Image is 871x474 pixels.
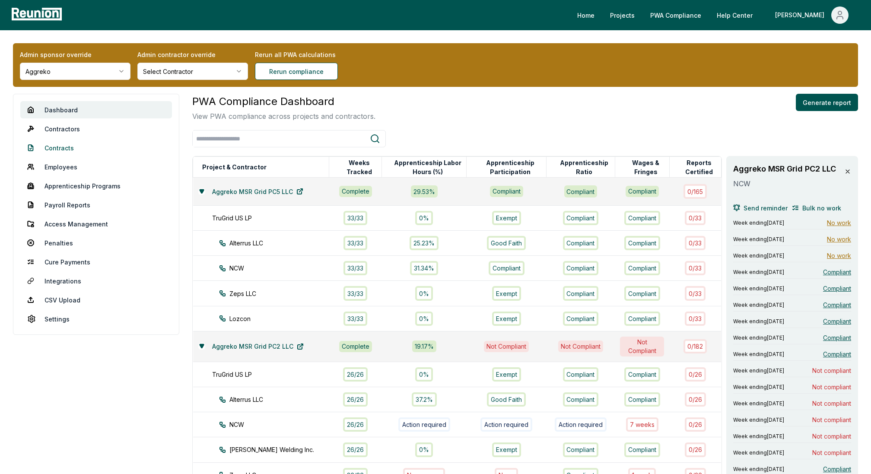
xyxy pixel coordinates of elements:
button: Send reminder [733,199,788,216]
span: No work [827,251,851,260]
h3: PWA Compliance Dashboard [192,94,375,109]
a: Settings [20,310,172,328]
div: Compliant [563,367,599,382]
span: No work [827,218,851,227]
span: Not compliant [812,448,851,457]
button: Rerun compliance [255,63,338,80]
span: Compliant [823,267,851,277]
a: Access Management [20,215,172,232]
div: Compliant [624,312,660,326]
a: Aggreko MSR Grid PC2 LLC [205,338,311,355]
a: Integrations [20,272,172,289]
div: Action required [398,417,450,432]
div: Compliant [624,286,660,300]
a: Aggreko MSR Grid PC5 LLC [205,183,310,200]
button: Reports Certified [677,159,721,176]
div: TruGrid US LP [212,370,338,379]
button: Apprenticeship Participation [474,159,547,176]
span: Week ending [DATE] [733,252,784,259]
div: Compliant [490,186,523,197]
div: 33 / 33 [343,236,367,250]
a: Help Center [710,6,760,24]
div: 0 / 33 [685,211,706,225]
div: Compliant [624,392,660,407]
div: Good Faith [487,392,526,407]
a: Cure Payments [20,253,172,270]
div: Compliant [624,211,660,225]
div: 0 / 33 [685,236,706,250]
div: Compliant [563,236,599,250]
span: Not compliant [812,415,851,424]
div: 26 / 26 [343,442,368,457]
div: Compliant [563,211,599,225]
div: 0 / 26 [685,417,706,432]
span: Compliant [823,350,851,359]
div: 33 / 33 [343,286,367,300]
div: 0 / 26 [685,442,706,457]
span: Week ending [DATE] [733,302,784,309]
label: Admin sponsor override [20,50,130,59]
span: Week ending [DATE] [733,236,784,243]
button: Wages & Fringes [623,159,669,176]
div: 0% [415,211,433,225]
span: Week ending [DATE] [733,417,784,423]
button: Apprenticeship Ratio [554,159,614,176]
span: Compliant [823,464,851,474]
div: Compliant [564,185,598,197]
span: Not compliant [812,399,851,408]
div: Exempt [492,442,521,457]
label: Rerun all PWA calculations [255,50,366,59]
div: 0 / 33 [685,286,706,300]
span: Week ending [DATE] [733,334,784,341]
button: [PERSON_NAME] [768,6,855,24]
a: Penalties [20,234,172,251]
div: 0 / 165 [683,184,707,198]
span: Week ending [DATE] [733,351,784,358]
a: Dashboard [20,101,172,118]
span: Compliant [823,300,851,309]
div: 26 / 26 [343,367,368,382]
a: Contracts [20,139,172,156]
a: PWA Compliance [643,6,708,24]
span: Week ending [DATE] [733,384,784,391]
p: NCW [733,178,841,189]
a: CSV Upload [20,291,172,309]
span: Week ending [DATE] [733,318,784,325]
div: Compliant [624,367,660,382]
div: Compliant [626,186,659,197]
a: Home [570,6,601,24]
span: Week ending [DATE] [733,269,784,276]
div: Action required [555,417,607,432]
span: Week ending [DATE] [733,466,784,473]
div: TruGrid US LP [212,213,338,223]
div: 7 week s [626,417,658,432]
div: Compliant [563,312,599,326]
div: Exempt [492,312,521,326]
a: Apprenticeship Programs [20,177,172,194]
button: Bulk no work [792,199,841,216]
div: Good Faith [487,236,526,250]
div: [PERSON_NAME] [775,6,828,24]
div: [PERSON_NAME] Welding Inc. [219,445,345,454]
span: Week ending [DATE] [733,285,784,292]
div: Not Compliant [620,337,664,356]
div: Not Compliant [558,340,603,352]
div: 19.17 % [412,340,436,352]
div: 37.2% [412,392,437,407]
a: Projects [603,6,642,24]
div: Compliant [563,261,599,275]
label: Admin contractor override [137,50,248,59]
a: Contractors [20,120,172,137]
div: NCW [219,264,345,273]
div: Compliant [563,442,599,457]
span: Bulk no work [802,204,841,213]
div: Complete [339,186,372,197]
span: Not compliant [812,382,851,391]
a: Payroll Reports [20,196,172,213]
span: Not compliant [812,432,851,441]
div: Exempt [492,367,521,382]
div: 0% [415,286,433,300]
span: Week ending [DATE] [733,433,784,440]
span: Week ending [DATE] [733,220,784,226]
div: 0 / 182 [683,339,707,353]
